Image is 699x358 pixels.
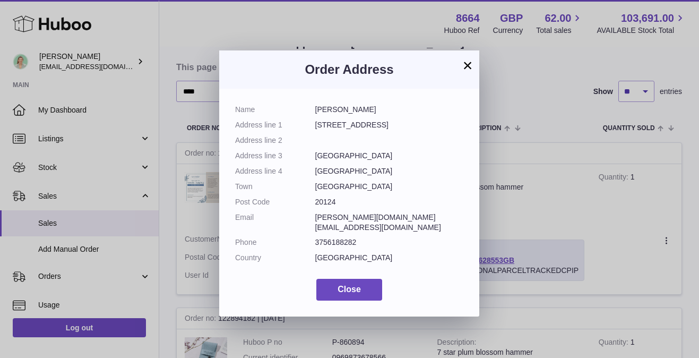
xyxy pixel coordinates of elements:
[235,105,315,115] dt: Name
[235,212,315,233] dt: Email
[315,253,464,263] dd: [GEOGRAPHIC_DATA]
[235,182,315,192] dt: Town
[315,151,464,161] dd: [GEOGRAPHIC_DATA]
[461,59,474,72] button: ×
[235,197,315,207] dt: Post Code
[315,120,464,130] dd: [STREET_ADDRESS]
[235,253,315,263] dt: Country
[315,212,464,233] dd: [PERSON_NAME][DOMAIN_NAME][EMAIL_ADDRESS][DOMAIN_NAME]
[315,166,464,176] dd: [GEOGRAPHIC_DATA]
[235,166,315,176] dt: Address line 4
[315,105,464,115] dd: [PERSON_NAME]
[316,279,382,301] button: Close
[315,182,464,192] dd: [GEOGRAPHIC_DATA]
[338,285,361,294] span: Close
[235,237,315,248] dt: Phone
[235,120,315,130] dt: Address line 1
[235,61,463,78] h3: Order Address
[235,135,315,146] dt: Address line 2
[235,151,315,161] dt: Address line 3
[315,237,464,248] dd: 3756188282
[315,197,464,207] dd: 20124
